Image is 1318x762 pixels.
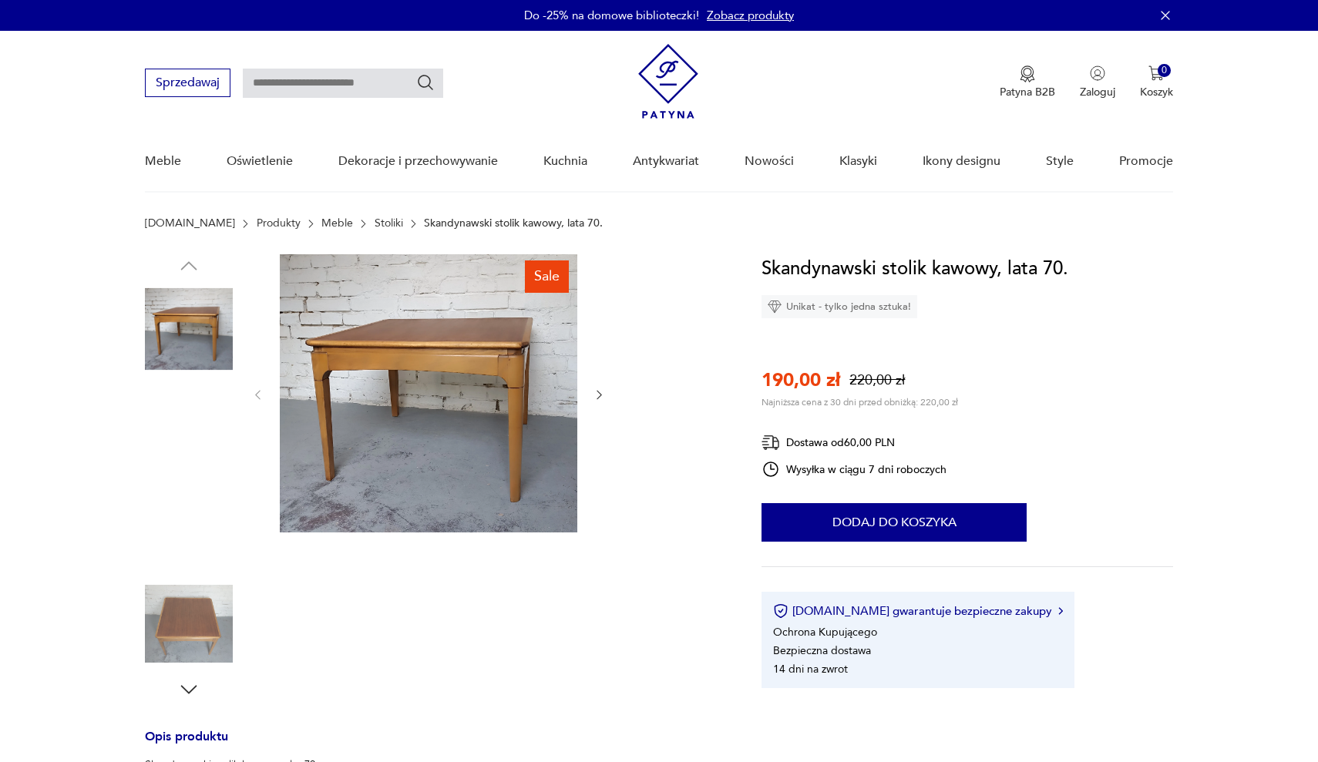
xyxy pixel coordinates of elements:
[145,732,725,757] h3: Opis produktu
[257,217,301,230] a: Produkty
[227,132,293,191] a: Oświetlenie
[145,580,233,668] img: Zdjęcie produktu Skandynawski stolik kawowy, lata 70.
[1046,132,1074,191] a: Style
[773,625,877,639] li: Ochrona Kupującego
[145,217,235,230] a: [DOMAIN_NAME]
[762,433,780,452] img: Ikona dostawy
[416,73,435,92] button: Szukaj
[773,643,871,658] li: Bezpieczna dostawa
[633,132,699,191] a: Antykwariat
[839,132,877,191] a: Klasyki
[424,217,603,230] p: Skandynawski stolik kawowy, lata 70.
[762,503,1027,542] button: Dodaj do koszyka
[1119,132,1173,191] a: Promocje
[321,217,353,230] a: Meble
[145,132,181,191] a: Meble
[1020,65,1035,82] img: Ikona medalu
[707,8,794,23] a: Zobacz produkty
[762,460,946,478] div: Wysyłka w ciągu 7 dni roboczych
[145,285,233,373] img: Zdjęcie produktu Skandynawski stolik kawowy, lata 70.
[375,217,403,230] a: Stoliki
[145,79,230,89] a: Sprzedawaj
[1140,85,1173,99] p: Koszyk
[768,300,782,314] img: Ikona diamentu
[773,662,848,676] li: 14 dni na zwrot
[1158,64,1171,77] div: 0
[745,132,794,191] a: Nowości
[1058,607,1063,615] img: Ikona strzałki w prawo
[1140,65,1173,99] button: 0Koszyk
[1000,85,1055,99] p: Patyna B2B
[762,368,840,393] p: 190,00 zł
[1000,65,1055,99] button: Patyna B2B
[145,69,230,97] button: Sprzedawaj
[280,254,577,532] img: Zdjęcie produktu Skandynawski stolik kawowy, lata 70.
[638,44,698,119] img: Patyna - sklep z meblami i dekoracjami vintage
[145,384,233,472] img: Zdjęcie produktu Skandynawski stolik kawowy, lata 70.
[1080,65,1115,99] button: Zaloguj
[849,371,905,390] p: 220,00 zł
[145,482,233,569] img: Zdjęcie produktu Skandynawski stolik kawowy, lata 70.
[762,295,917,318] div: Unikat - tylko jedna sztuka!
[525,260,569,293] div: Sale
[543,132,587,191] a: Kuchnia
[1090,65,1105,81] img: Ikonka użytkownika
[773,603,788,619] img: Ikona certyfikatu
[923,132,1000,191] a: Ikony designu
[338,132,498,191] a: Dekoracje i przechowywanie
[762,254,1068,284] h1: Skandynawski stolik kawowy, lata 70.
[1000,65,1055,99] a: Ikona medaluPatyna B2B
[762,396,958,408] p: Najniższa cena z 30 dni przed obniżką: 220,00 zł
[524,8,699,23] p: Do -25% na domowe biblioteczki!
[1080,85,1115,99] p: Zaloguj
[762,433,946,452] div: Dostawa od 60,00 PLN
[1148,65,1164,81] img: Ikona koszyka
[773,603,1062,619] button: [DOMAIN_NAME] gwarantuje bezpieczne zakupy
